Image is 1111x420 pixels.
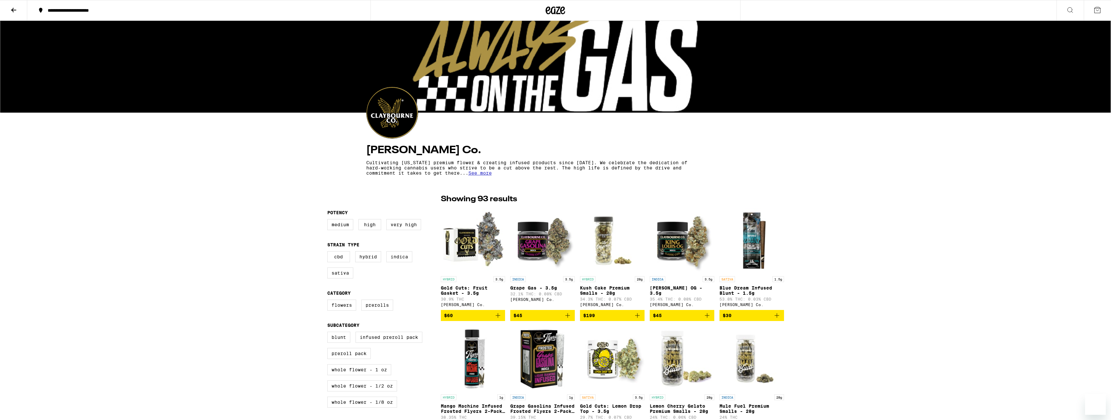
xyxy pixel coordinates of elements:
p: 3.5g [493,276,505,282]
legend: Potency [327,210,348,215]
div: [PERSON_NAME] Co. [441,303,505,307]
p: 28g [774,394,784,400]
span: $60 [444,313,453,318]
a: Open page for Blue Dream Infused Blunt - 1.5g from Claybourne Co. [719,208,784,310]
img: Claybourne Co. logo [367,87,418,138]
a: Open page for Grape Gas - 3.5g from Claybourne Co. [510,208,575,310]
a: Open page for Kush Cake Premium Smalls - 28g from Claybourne Co. [580,208,645,310]
p: 1.5g [772,276,784,282]
p: Blue Dream Infused Blunt - 1.5g [719,285,784,296]
a: Open page for Gold Cuts: Fruit Gasket - 3.5g from Claybourne Co. [441,208,505,310]
div: [PERSON_NAME] Co. [719,303,784,307]
legend: Subcategory [327,323,359,328]
p: 28g [635,276,645,282]
label: Whole Flower - 1/8 oz [327,397,397,408]
div: [PERSON_NAME] Co. [650,303,714,307]
p: 1g [567,394,575,400]
label: Indica [386,251,412,262]
p: 3.5g [703,276,714,282]
p: 53.8% THC: 0.03% CBD [719,297,784,301]
button: Add to bag [441,310,505,321]
h4: [PERSON_NAME] Co. [366,145,745,155]
img: Claybourne Co. - Mango Machine Infused Frosted Flyers 2-Pack - 1g [441,326,505,391]
span: $45 [513,313,522,318]
p: Lemon Cherry Gelato Premium Smalls - 28g [650,403,714,414]
p: INDICA [719,394,735,400]
p: Gold Cuts: Lemon Drop Top - 3.5g [580,403,645,414]
p: 35.4% THC: 0.08% CBD [650,297,714,301]
p: INDICA [510,394,526,400]
label: Sativa [327,267,353,278]
p: 3.5g [633,394,645,400]
span: $199 [583,313,595,318]
label: Medium [327,219,353,230]
legend: Category [327,290,351,296]
legend: Strain Type [327,242,359,247]
p: [PERSON_NAME] OG - 3.5g [650,285,714,296]
label: CBD [327,251,350,262]
label: Hybrid [355,251,381,262]
p: Cultivating [US_STATE] premium flower & creating infused products since [DATE]. We celebrate the ... [366,160,688,176]
span: $45 [653,313,662,318]
label: Whole Flower - 1/2 oz [327,380,397,391]
span: See more [468,170,492,176]
p: 34.3% THC: 0.07% CBD [580,297,645,301]
img: Claybourne Co. - Mule Fuel Premium Smalls - 28g [719,326,784,391]
p: 38.35% THC [441,415,505,419]
label: Infused Preroll Pack [356,332,422,343]
p: HYBRID [441,394,456,400]
img: Claybourne Co. - King Louis OG - 3.5g [650,208,714,273]
p: INDICA [510,276,526,282]
p: Showing 93 results [441,194,517,205]
img: Claybourne Co. - Grape Gas - 3.5g [510,208,575,273]
p: 24% THC: 0.06% CBD [650,415,714,419]
button: Add to bag [719,310,784,321]
p: Grape Gas - 3.5g [510,285,575,290]
p: 30.9% THC [441,297,505,301]
img: Claybourne Co. - Gold Cuts: Fruit Gasket - 3.5g [441,208,505,273]
label: High [358,219,381,230]
label: Prerolls [361,300,393,311]
label: Very High [386,219,421,230]
img: Claybourne Co. - Kush Cake Premium Smalls - 28g [580,208,645,273]
p: HYBRID [580,276,596,282]
p: Mule Fuel Premium Smalls - 28g [719,403,784,414]
button: Add to bag [580,310,645,321]
iframe: Button to launch messaging window [1085,394,1106,415]
p: INDICA [650,276,665,282]
p: Gold Cuts: Fruit Gasket - 3.5g [441,285,505,296]
button: Add to bag [650,310,714,321]
p: 3.5g [563,276,575,282]
p: 1g [497,394,505,400]
img: Claybourne Co. - Lemon Cherry Gelato Premium Smalls - 28g [650,326,714,391]
label: Preroll Pack [327,348,371,359]
button: Add to bag [510,310,575,321]
div: [PERSON_NAME] Co. [510,297,575,302]
span: $30 [723,313,731,318]
img: Claybourne Co. - Blue Dream Infused Blunt - 1.5g [719,208,784,273]
p: Mango Machine Infused Frosted Flyers 2-Pack - 1g [441,403,505,414]
p: HYBRID [650,394,665,400]
img: Claybourne Co. - Gold Cuts: Lemon Drop Top - 3.5g [580,326,645,391]
label: Whole Flower - 1 oz [327,364,391,375]
p: Kush Cake Premium Smalls - 28g [580,285,645,296]
p: 39.15% THC [510,415,575,419]
p: Grape Gasolina Infused Frosted Flyers 2-Pack - 1g [510,403,575,414]
a: Open page for King Louis OG - 3.5g from Claybourne Co. [650,208,714,310]
p: 28g [705,394,714,400]
p: 29.7% THC: 0.07% CBD [580,415,645,419]
p: SATIVA [719,276,735,282]
p: 32.1% THC: 0.08% CBD [510,292,575,296]
div: [PERSON_NAME] Co. [580,303,645,307]
p: SATIVA [580,394,596,400]
p: 24% THC [719,415,784,419]
p: HYBRID [441,276,456,282]
label: Blunt [327,332,350,343]
img: Claybourne Co. - Grape Gasolina Infused Frosted Flyers 2-Pack - 1g [510,326,575,391]
label: Flowers [327,300,356,311]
